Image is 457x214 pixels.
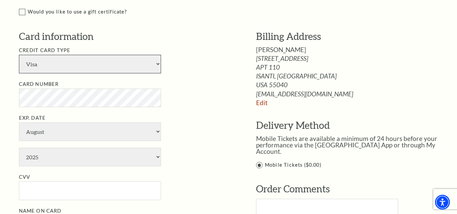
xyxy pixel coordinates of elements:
[256,161,453,169] label: Mobile Tickets ($0.00)
[19,55,161,73] select: Single select
[19,8,453,16] label: Would you like to use a gift certificate?
[256,30,321,42] span: Billing Address
[256,99,268,106] a: Edit
[435,195,450,210] div: Accessibility Menu
[256,135,453,154] p: Mobile Tickets are available a minimum of 24 hours before your performance via the [GEOGRAPHIC_DA...
[19,81,59,87] label: Card Number
[256,183,330,194] span: Order Comments
[19,208,62,214] label: Name on Card
[256,91,453,97] span: [EMAIL_ADDRESS][DOMAIN_NAME]
[256,46,306,53] span: [PERSON_NAME]
[256,73,453,79] span: ISANTI, [GEOGRAPHIC_DATA]
[256,119,330,131] span: Delivery Method
[19,148,161,166] select: Exp. Date
[19,122,161,141] select: Exp. Date
[19,47,71,53] label: Credit Card Type
[19,30,236,43] h3: Card information
[19,115,46,121] label: Exp. Date
[256,55,453,62] span: [STREET_ADDRESS]
[19,174,30,180] label: CVV
[256,64,453,70] span: APT 110
[256,81,453,88] span: USA 55040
